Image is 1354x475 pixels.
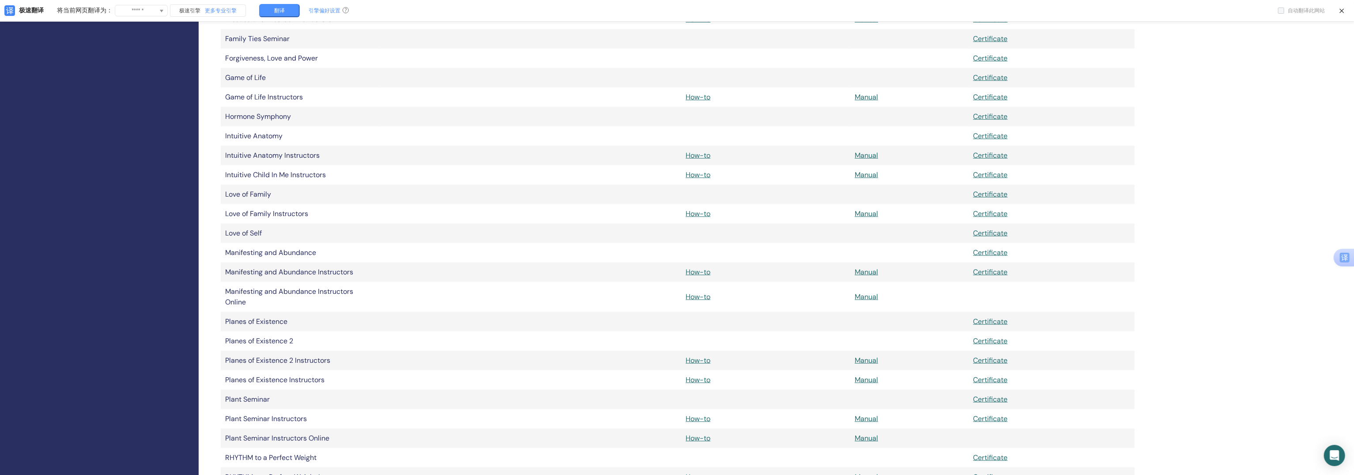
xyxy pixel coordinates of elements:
[973,228,1008,238] a: Certificate
[973,414,1008,423] a: Certificate
[686,209,710,218] a: How-to
[1324,445,1345,466] div: Open Intercom Messenger
[973,190,1008,199] a: Certificate
[973,453,1008,462] a: Certificate
[221,331,380,351] td: Planes of Existence 2
[221,429,380,448] td: Plant Seminar Instructors Online
[973,131,1008,141] a: Certificate
[973,112,1008,121] a: Certificate
[221,409,380,429] td: Plant Seminar Instructors
[686,433,710,443] a: How-to
[973,375,1008,384] a: Certificate
[221,204,380,224] td: Love of Family Instructors
[855,292,878,301] a: Manual
[973,209,1008,218] a: Certificate
[973,336,1008,346] a: Certificate
[221,107,380,126] td: Hormone Symphony
[855,267,878,277] a: Manual
[221,370,380,390] td: Planes of Existence Instructors
[973,248,1008,257] a: Certificate
[973,92,1008,102] a: Certificate
[221,185,380,204] td: Love of Family
[973,267,1008,277] a: Certificate
[221,224,380,243] td: Love of Self
[686,170,710,179] a: How-to
[973,317,1008,326] a: Certificate
[221,312,380,331] td: Planes of Existence
[686,292,710,301] a: How-to
[221,87,380,107] td: Game of Life Instructors
[221,243,380,262] td: Manifesting and Abundance
[973,73,1008,82] a: Certificate
[973,34,1008,43] a: Certificate
[855,92,878,102] a: Manual
[855,356,878,365] a: Manual
[686,267,710,277] a: How-to
[221,49,380,68] td: Forgiveness, Love and Power
[855,170,878,179] a: Manual
[855,209,878,218] a: Manual
[973,395,1008,404] a: Certificate
[221,68,380,87] td: Game of Life
[973,170,1008,179] a: Certificate
[973,356,1008,365] a: Certificate
[686,356,710,365] a: How-to
[686,375,710,384] a: How-to
[221,146,380,165] td: Intuitive Anatomy Instructors
[221,126,380,146] td: Intuitive Anatomy
[973,53,1008,63] a: Certificate
[686,15,710,24] a: How-to
[686,151,710,160] a: How-to
[973,15,1008,24] a: Certificate
[221,29,380,49] td: Family Ties Seminar
[686,92,710,102] a: How-to
[221,165,380,185] td: Intuitive Child In Me Instructors
[855,433,878,443] a: Manual
[855,151,878,160] a: Manual
[221,448,380,467] td: RHYTHM to a Perfect Weight
[221,262,380,282] td: Manifesting and Abundance Instructors
[221,282,380,312] td: Manifesting and Abundance Instructors Online
[221,351,380,370] td: Planes of Existence 2 Instructors
[973,151,1008,160] a: Certificate
[855,414,878,423] a: Manual
[855,15,878,24] a: Manual
[855,375,878,384] a: Manual
[686,414,710,423] a: How-to
[221,390,380,409] td: Plant Seminar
